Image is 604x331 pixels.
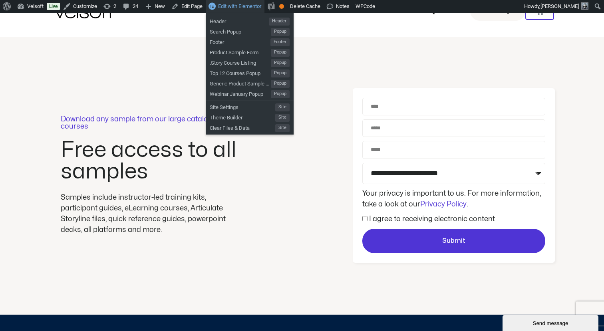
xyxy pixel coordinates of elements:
span: Popup [271,49,290,57]
span: Top 12 Courses Popup [210,67,271,77]
span: Header [210,15,269,26]
span: Site [275,103,290,111]
div: Your privacy is important to us. For more information, take a look at our . [360,188,547,210]
span: Product Sample Form [210,46,271,57]
a: Generic Product Sample FormPopup [206,77,294,88]
span: Popup [271,59,290,67]
span: Site [275,124,290,132]
div: Samples include instructor-led training kits, participant guides, eLearning courses, Articulate S... [61,192,240,235]
span: Popup [271,90,290,98]
span: Webinar January Popup [210,88,271,98]
span: Footer [210,36,270,46]
a: Privacy Policy [420,201,467,208]
a: Site SettingsSite [206,101,294,111]
span: Theme Builder [210,111,275,122]
a: HeaderHeader [206,15,294,26]
label: I agree to receiving electronic content [369,216,495,222]
a: Live [47,3,60,10]
h2: Free access to all samples [61,139,240,182]
span: Footer [270,38,290,46]
span: Submit [442,236,465,246]
span: [PERSON_NAME] [540,3,579,9]
span: Generic Product Sample Form [210,77,271,88]
span: Site [275,114,290,122]
a: FooterFooter [206,36,294,46]
a: Theme BuilderSite [206,111,294,122]
a: Clear Files & DataSite [206,122,294,132]
a: .Story Course ListingPopup [206,57,294,67]
span: .Story Course Listing [210,57,271,67]
span: Edit with Elementor [218,3,261,9]
a: Top 12 Courses PopupPopup [206,67,294,77]
span: Popup [271,69,290,77]
span: Header [269,18,290,26]
span: Site Settings [210,101,275,111]
p: Download any sample from our large catalogue of courses [61,116,240,130]
span: Clear Files & Data [210,122,275,132]
span: Popup [271,80,290,88]
a: Webinar January PopupPopup [206,88,294,98]
iframe: chat widget [503,313,600,331]
div: OK [279,4,284,9]
span: Popup [271,28,290,36]
button: Submit [362,229,545,254]
a: Search PopupPopup [206,26,294,36]
a: Product Sample FormPopup [206,46,294,57]
span: Search Popup [210,26,271,36]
